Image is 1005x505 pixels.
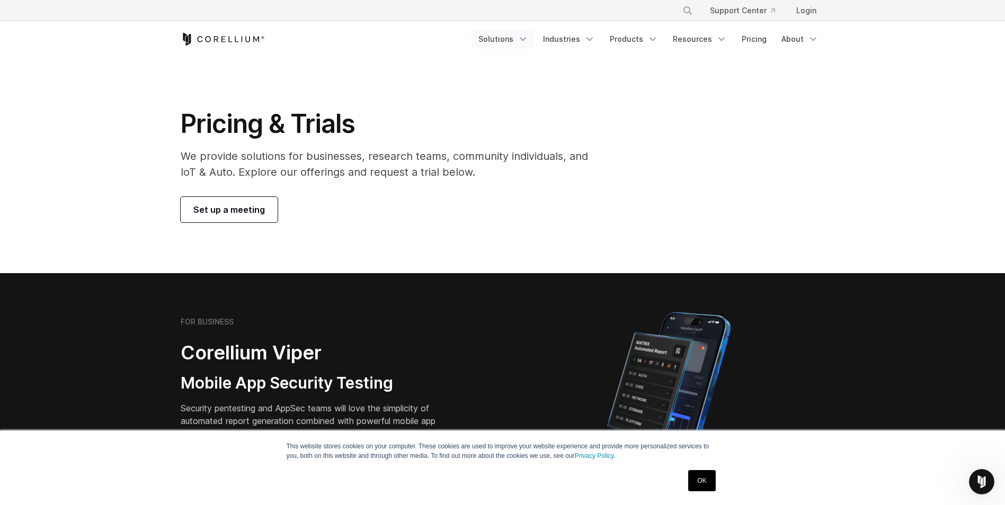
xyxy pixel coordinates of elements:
[589,307,749,492] img: Corellium MATRIX automated report on iPhone showing app vulnerability test results across securit...
[181,402,452,440] p: Security pentesting and AppSec teams will love the simplicity of automated report generation comb...
[575,452,616,459] a: Privacy Policy.
[603,30,664,49] a: Products
[678,1,697,20] button: Search
[181,341,452,365] h2: Corellium Viper
[688,470,715,491] a: OK
[181,108,603,140] h1: Pricing & Trials
[969,469,994,494] iframe: Intercom live chat
[670,1,825,20] div: Navigation Menu
[788,1,825,20] a: Login
[701,1,784,20] a: Support Center
[181,33,265,46] a: Corellium Home
[666,30,733,49] a: Resources
[181,373,452,393] h3: Mobile App Security Testing
[472,30,535,49] a: Solutions
[537,30,601,49] a: Industries
[287,441,719,461] p: This website stores cookies on your computer. These cookies are used to improve your website expe...
[181,148,603,180] p: We provide solutions for businesses, research teams, community individuals, and IoT & Auto. Explo...
[472,30,825,49] div: Navigation Menu
[193,203,265,216] span: Set up a meeting
[735,30,773,49] a: Pricing
[775,30,825,49] a: About
[181,317,234,327] h6: FOR BUSINESS
[181,197,278,222] a: Set up a meeting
